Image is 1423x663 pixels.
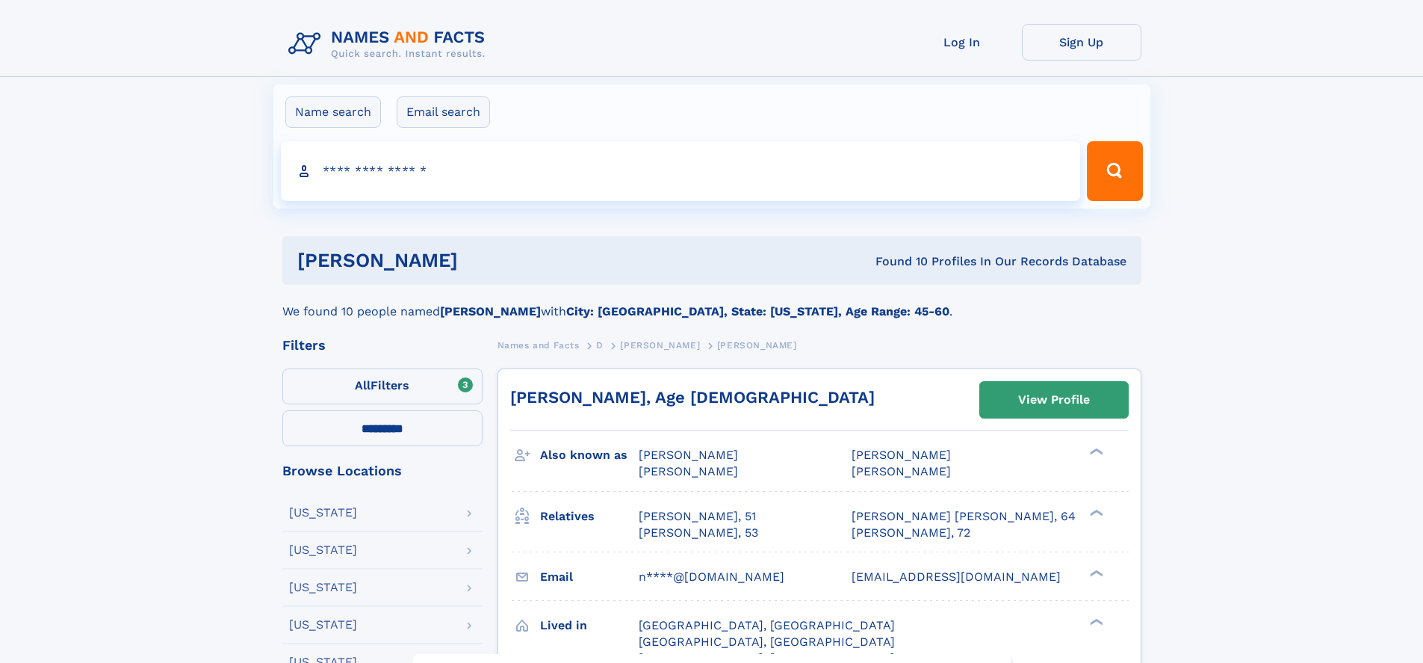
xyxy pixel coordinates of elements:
[1086,508,1104,517] div: ❯
[1018,383,1090,417] div: View Profile
[540,504,639,529] h3: Relatives
[639,525,758,541] a: [PERSON_NAME], 53
[282,24,497,64] img: Logo Names and Facts
[980,382,1128,418] a: View Profile
[596,340,604,351] span: D
[282,285,1141,321] div: We found 10 people named with .
[497,336,580,354] a: Names and Facts
[620,336,700,354] a: [PERSON_NAME]
[281,141,1081,201] input: search input
[852,525,970,541] a: [PERSON_NAME], 72
[639,448,738,462] span: [PERSON_NAME]
[355,378,371,392] span: All
[666,253,1126,270] div: Found 10 Profiles In Our Records Database
[639,618,895,632] span: [GEOGRAPHIC_DATA], [GEOGRAPHIC_DATA]
[289,582,357,593] div: [US_STATE]
[297,251,667,270] h1: [PERSON_NAME]
[596,336,604,354] a: D
[639,508,756,525] a: [PERSON_NAME], 51
[540,564,639,590] h3: Email
[852,570,1061,584] span: [EMAIL_ADDRESS][DOMAIN_NAME]
[1086,568,1104,578] div: ❯
[1086,617,1104,626] div: ❯
[1087,141,1142,201] button: Search Button
[717,340,797,351] span: [PERSON_NAME]
[282,339,483,352] div: Filters
[440,304,541,318] b: [PERSON_NAME]
[282,464,483,478] div: Browse Locations
[1022,24,1141,61] a: Sign Up
[852,448,951,462] span: [PERSON_NAME]
[639,635,895,649] span: [GEOGRAPHIC_DATA], [GEOGRAPHIC_DATA]
[285,96,381,128] label: Name search
[620,340,700,351] span: [PERSON_NAME]
[852,464,951,478] span: [PERSON_NAME]
[852,508,1076,525] a: [PERSON_NAME] [PERSON_NAME], 64
[540,613,639,638] h3: Lived in
[540,442,639,468] h3: Also known as
[289,507,357,519] div: [US_STATE]
[902,24,1022,61] a: Log In
[397,96,490,128] label: Email search
[510,388,875,407] a: [PERSON_NAME], Age [DEMOGRAPHIC_DATA]
[566,304,949,318] b: City: [GEOGRAPHIC_DATA], State: [US_STATE], Age Range: 45-60
[282,368,483,404] label: Filters
[639,464,738,478] span: [PERSON_NAME]
[1086,447,1104,457] div: ❯
[289,619,357,631] div: [US_STATE]
[289,544,357,556] div: [US_STATE]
